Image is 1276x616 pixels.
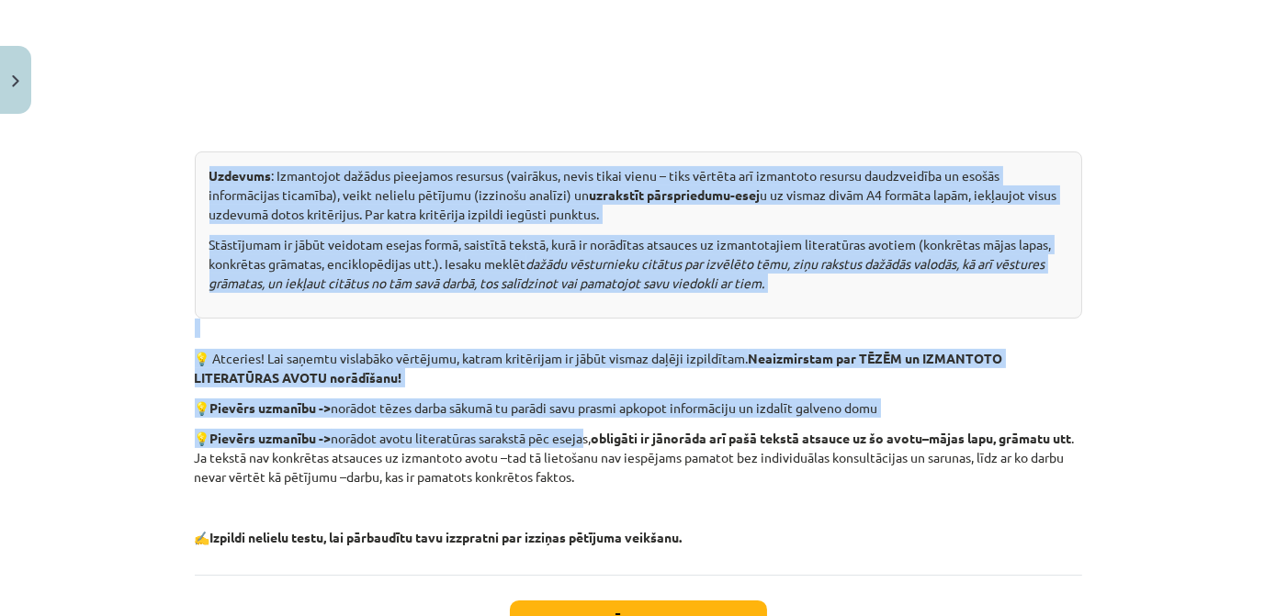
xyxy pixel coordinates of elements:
[195,349,1082,387] p: 💡 Atceries! Lai saņemtu vislabāko vērtējumu, katram kritērijam ir jābūt vismaz daļēji izpildītam.
[930,430,1072,446] b: mājas lapu, grāmatu utt
[590,186,761,203] b: uzrakstīt pārspriedumu-esej
[209,167,272,184] b: Uzdevums
[210,399,332,416] b: Pievērs uzmanību ->
[195,429,1082,487] p: 💡 norādot avotu literatūras sarakstā pēc esejas, . Ja tekstā nav konkrētas atsauces uz izmantoto ...
[12,75,19,87] img: icon-close-lesson-0947bae3869378f0d4975bcd49f059093ad1ed9edebbc8119c70593378902aed.svg
[210,430,332,446] b: Pievērs uzmanību ->
[209,166,1067,224] p: : Izmantojot dažādus pieejamos resursus (vairākus, nevis tikai vienu – tiks vērtēta arī izmantoto...
[195,398,1082,418] p: 💡 norādot tēzes darba sākumā tu parādi savu prasmi apkopot informāciju un izdalīt galveno domu
[209,235,1067,293] p: Stāstījumam ir jābūt veidotam esejas formā, saistītā tekstā, kurā ir norādītas atsauces uz izmant...
[195,528,1082,547] p: ✍️
[209,255,1045,291] i: dažādu vēsturnieku citātus par izvēlēto tēmu, ziņu rakstus dažādās valodās, kā arī vēstures grāma...
[210,529,683,545] b: Izpildi nelielu testu, lai pārbaudītu tavu izzpratni par izziņas pētījuma veikšanu.
[592,430,923,446] b: obligāti ir jānorāda arī pašā tekstā atsauce uz šo avotu
[923,430,930,446] strong: –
